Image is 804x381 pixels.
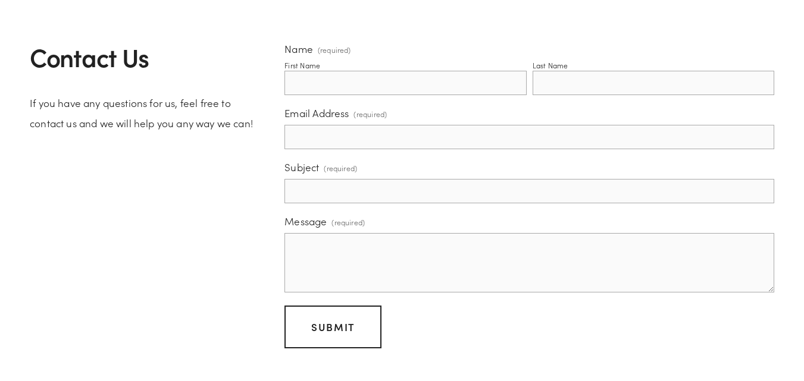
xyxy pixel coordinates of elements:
p: If you have any questions for us, feel free to contact us and we will help you any way we can! [30,93,264,133]
span: (required) [331,214,365,231]
span: (required) [318,46,351,53]
span: Name [284,42,313,55]
span: Message [284,215,327,228]
span: (required) [353,106,387,122]
h2: Contact Us [30,42,264,72]
div: First Name [284,61,320,70]
span: Email Address [284,106,349,119]
span: Submit [311,320,355,333]
span: (required) [324,160,357,177]
div: Last Name [533,61,568,70]
span: Subject [284,160,319,174]
button: SubmitSubmit [284,306,381,348]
